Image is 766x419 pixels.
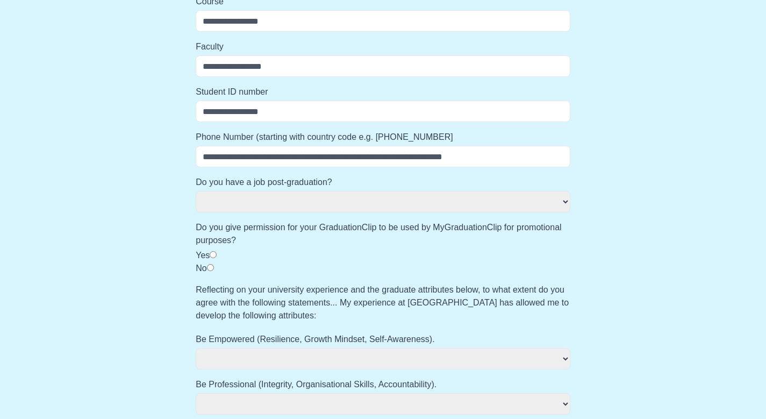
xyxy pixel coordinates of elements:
label: Faculty [196,40,570,53]
label: Yes [196,251,210,260]
label: Reflecting on your university experience and the graduate attributes below, to what extent do you... [196,283,570,322]
label: Be Professional (Integrity, Organisational Skills, Accountability). [196,378,570,391]
label: Do you give permission for your GraduationClip to be used by MyGraduationClip for promotional pur... [196,221,570,247]
label: No [196,264,206,273]
label: Phone Number (starting with country code e.g. [PHONE_NUMBER] [196,131,570,144]
label: Student ID number [196,86,570,98]
label: Be Empowered (Resilience, Growth Mindset, Self-Awareness). [196,333,570,346]
label: Do you have a job post-graduation? [196,176,570,189]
